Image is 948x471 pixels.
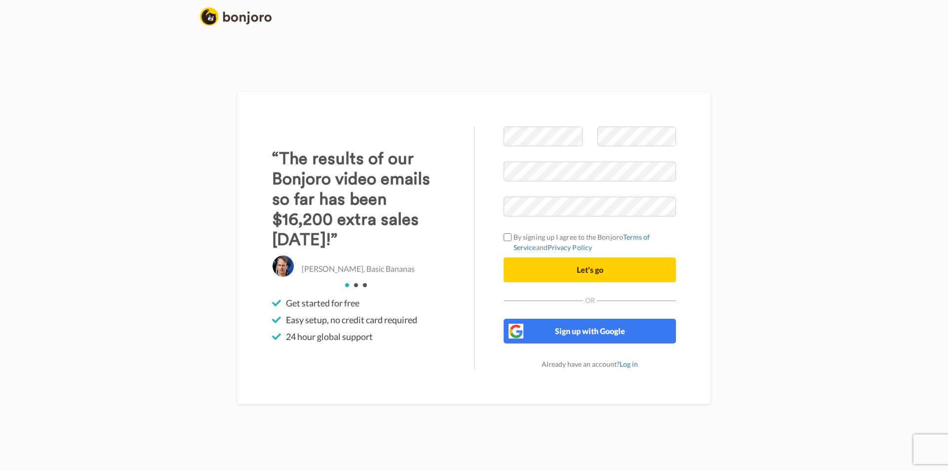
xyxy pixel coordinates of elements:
[577,265,603,274] span: Let's go
[620,360,638,368] a: Log in
[504,232,676,253] label: By signing up I agree to the Bonjoro and
[513,233,650,252] a: Terms of Service
[504,319,676,343] button: Sign up with Google
[583,297,597,304] span: Or
[272,149,444,250] h3: “The results of our Bonjoro video emails so far has been $16,200 extra sales [DATE]!”
[272,255,294,277] img: Christo Hall, Basic Bananas
[548,243,592,252] a: Privacy Policy
[286,297,359,309] span: Get started for free
[302,263,415,275] p: [PERSON_NAME], Basic Bananas
[286,331,373,343] span: 24 hour global support
[555,326,625,336] span: Sign up with Google
[200,7,272,26] img: logo_full.png
[504,257,676,282] button: Let's go
[504,233,512,241] input: By signing up I agree to the BonjoroTerms of ServiceandPrivacy Policy
[286,314,417,326] span: Easy setup, no credit card required
[542,360,638,368] span: Already have an account?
